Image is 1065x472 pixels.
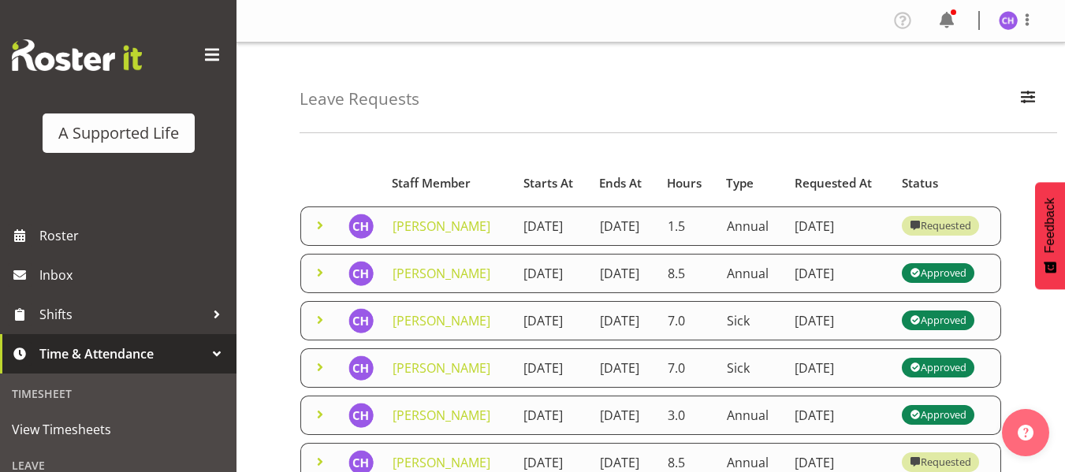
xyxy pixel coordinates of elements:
[910,264,966,283] div: Approved
[910,453,971,472] div: Requested
[658,206,717,246] td: 1.5
[785,301,892,340] td: [DATE]
[514,206,590,246] td: [DATE]
[39,303,205,326] span: Shifts
[514,254,590,293] td: [DATE]
[658,348,717,388] td: 7.0
[1043,198,1057,253] span: Feedback
[717,206,786,246] td: Annual
[667,174,702,192] span: Hours
[599,174,642,192] span: Ends At
[1018,425,1033,440] img: help-xxl-2.png
[39,224,229,247] span: Roster
[12,39,142,71] img: Rosterit website logo
[910,359,966,377] div: Approved
[348,403,374,428] img: cathleen-hyde-harris5835.jpg
[785,396,892,435] td: [DATE]
[393,359,490,377] a: [PERSON_NAME]
[726,174,754,192] span: Type
[658,301,717,340] td: 7.0
[1011,82,1045,117] button: Filter Employees
[785,348,892,388] td: [DATE]
[39,263,229,287] span: Inbox
[717,396,786,435] td: Annual
[590,301,658,340] td: [DATE]
[514,301,590,340] td: [DATE]
[348,308,374,333] img: cathleen-hyde-harris5835.jpg
[590,206,658,246] td: [DATE]
[58,121,179,145] div: A Supported Life
[393,265,490,282] a: [PERSON_NAME]
[910,406,966,425] div: Approved
[39,342,205,366] span: Time & Attendance
[300,90,419,108] h4: Leave Requests
[514,396,590,435] td: [DATE]
[910,217,971,236] div: Requested
[393,454,490,471] a: [PERSON_NAME]
[514,348,590,388] td: [DATE]
[1035,182,1065,289] button: Feedback - Show survey
[658,254,717,293] td: 8.5
[590,254,658,293] td: [DATE]
[393,217,490,235] a: [PERSON_NAME]
[348,355,374,381] img: cathleen-hyde-harris5835.jpg
[902,174,938,192] span: Status
[785,206,892,246] td: [DATE]
[658,396,717,435] td: 3.0
[910,311,966,330] div: Approved
[523,174,573,192] span: Starts At
[785,254,892,293] td: [DATE]
[4,410,233,449] a: View Timesheets
[4,377,233,410] div: Timesheet
[590,396,658,435] td: [DATE]
[12,418,225,441] span: View Timesheets
[590,348,658,388] td: [DATE]
[392,174,471,192] span: Staff Member
[795,174,872,192] span: Requested At
[348,261,374,286] img: cathleen-hyde-harris5835.jpg
[717,254,786,293] td: Annual
[393,407,490,424] a: [PERSON_NAME]
[717,348,786,388] td: Sick
[348,214,374,239] img: cathleen-hyde-harris5835.jpg
[717,301,786,340] td: Sick
[393,312,490,329] a: [PERSON_NAME]
[999,11,1018,30] img: cathleen-hyde-harris5835.jpg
